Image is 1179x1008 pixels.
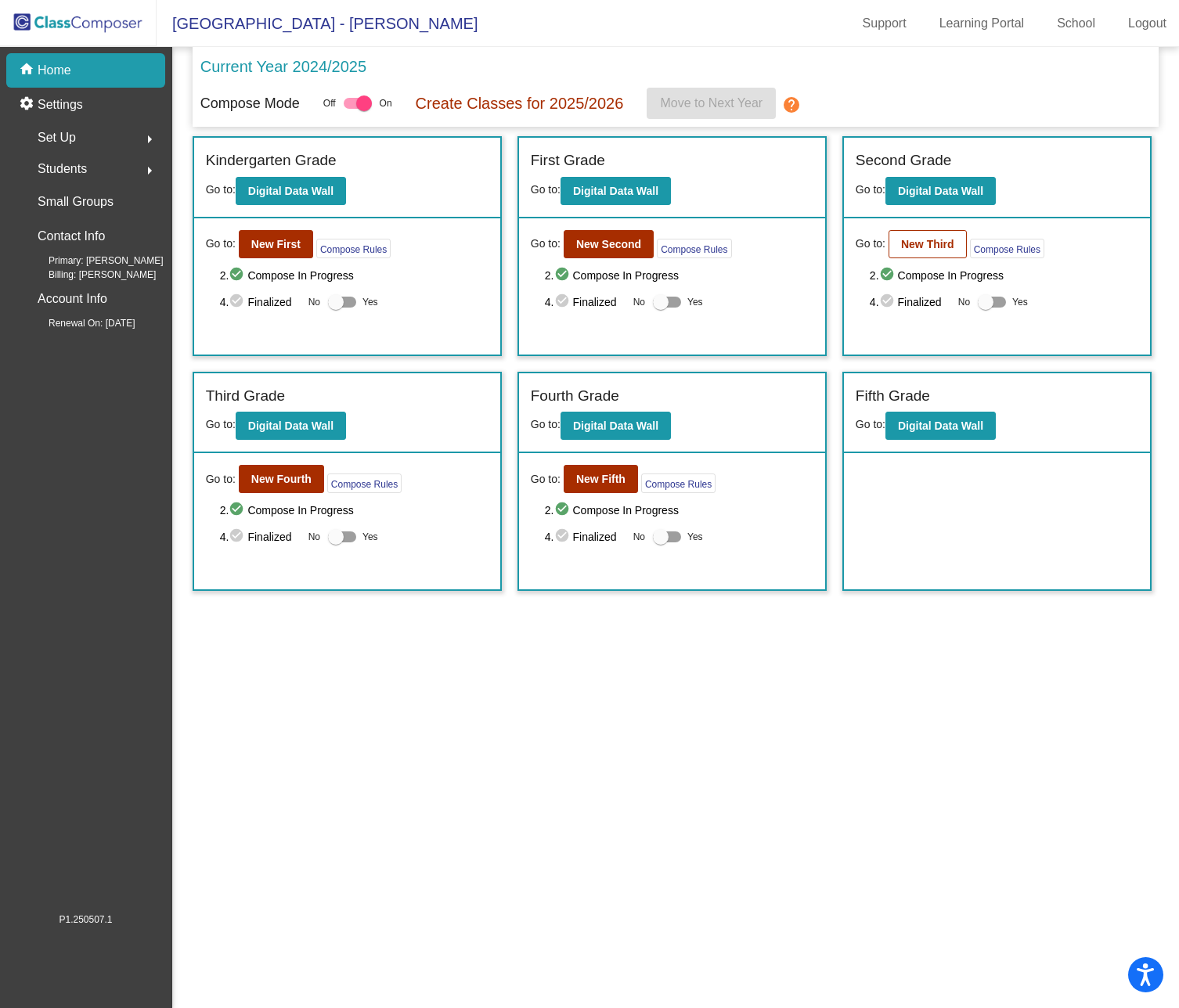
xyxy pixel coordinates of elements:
p: Compose Mode [200,93,300,114]
button: Move to Next Year [647,88,776,119]
button: Digital Data Wall [236,412,346,440]
span: Go to: [856,236,885,252]
span: Go to: [206,183,236,196]
a: School [1044,11,1108,36]
span: [GEOGRAPHIC_DATA] - [PERSON_NAME] [157,11,478,36]
span: Renewal On: [DATE] [23,316,135,330]
a: Support [850,11,919,36]
mat-icon: check_circle [229,266,247,285]
span: 4. Finalized [545,527,626,546]
span: Go to: [206,236,236,252]
span: No [958,295,970,309]
span: Go to: [531,418,561,430]
mat-icon: check_circle [229,501,247,520]
span: 2. Compose In Progress [220,266,489,285]
span: Go to: [531,183,561,196]
button: Compose Rules [327,473,402,493]
span: Go to: [856,418,885,430]
button: Compose Rules [657,239,731,258]
b: Digital Data Wall [248,185,334,197]
button: Digital Data Wall [561,412,671,440]
p: Create Classes for 2025/2026 [416,92,624,115]
label: Second Grade [856,149,952,172]
span: 4. Finalized [220,293,301,311]
b: Digital Data Wall [573,419,658,432]
b: Digital Data Wall [898,419,983,432]
button: Compose Rules [970,239,1044,258]
span: 2. Compose In Progress [220,501,489,520]
span: No [633,530,645,544]
b: New Fifth [576,473,626,485]
span: Go to: [531,471,561,488]
b: New Third [901,238,954,250]
span: Billing: [PERSON_NAME] [23,268,156,282]
a: Logout [1116,11,1179,36]
mat-icon: check_circle [554,501,573,520]
button: New Fourth [239,465,324,493]
span: Set Up [38,127,76,149]
button: Digital Data Wall [885,177,996,205]
button: New First [239,230,313,258]
span: Primary: [PERSON_NAME] [23,254,164,268]
label: Fifth Grade [856,385,930,408]
span: Off [323,96,336,110]
label: First Grade [531,149,605,172]
span: Go to: [531,236,561,252]
button: New Third [889,230,967,258]
button: New Second [564,230,654,258]
span: On [380,96,392,110]
button: New Fifth [564,465,638,493]
b: Digital Data Wall [248,419,334,432]
label: Third Grade [206,385,285,408]
span: Move to Next Year [660,96,763,110]
span: Yes [362,527,378,546]
mat-icon: arrow_right [140,161,159,180]
a: Learning Portal [927,11,1037,36]
span: Students [38,158,87,180]
button: Compose Rules [316,239,391,258]
span: Yes [362,293,378,311]
mat-icon: settings [19,95,38,114]
p: Account Info [38,288,107,310]
span: Go to: [206,418,236,430]
mat-icon: check_circle [879,293,898,311]
span: Yes [1012,293,1028,311]
button: Digital Data Wall [236,177,346,205]
mat-icon: help [782,95,801,114]
button: Digital Data Wall [561,177,671,205]
p: Contact Info [38,225,105,247]
span: Go to: [206,471,236,488]
span: No [308,295,320,309]
span: 2. Compose In Progress [870,266,1138,285]
mat-icon: check_circle [554,293,573,311]
b: New First [251,238,301,250]
span: 4. Finalized [220,527,301,546]
span: Yes [687,293,703,311]
p: Home [38,61,71,80]
b: Digital Data Wall [898,185,983,197]
b: New Second [576,238,641,250]
mat-icon: arrow_right [140,130,159,149]
p: Settings [38,95,83,114]
span: Go to: [856,183,885,196]
mat-icon: check_circle [554,527,573,546]
span: 2. Compose In Progress [545,266,813,285]
span: No [308,530,320,544]
mat-icon: check_circle [229,293,247,311]
mat-icon: check_circle [879,266,898,285]
mat-icon: check_circle [229,527,247,546]
p: Small Groups [38,191,114,213]
label: Fourth Grade [531,385,619,408]
span: 4. Finalized [870,293,950,311]
b: New Fourth [251,473,312,485]
span: No [633,295,645,309]
mat-icon: check_circle [554,266,573,285]
b: Digital Data Wall [573,185,658,197]
span: Yes [687,527,703,546]
span: 4. Finalized [545,293,626,311]
button: Compose Rules [641,473,716,493]
label: Kindergarten Grade [206,149,337,172]
span: 2. Compose In Progress [545,501,813,520]
button: Digital Data Wall [885,412,996,440]
p: Current Year 2024/2025 [200,55,366,78]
